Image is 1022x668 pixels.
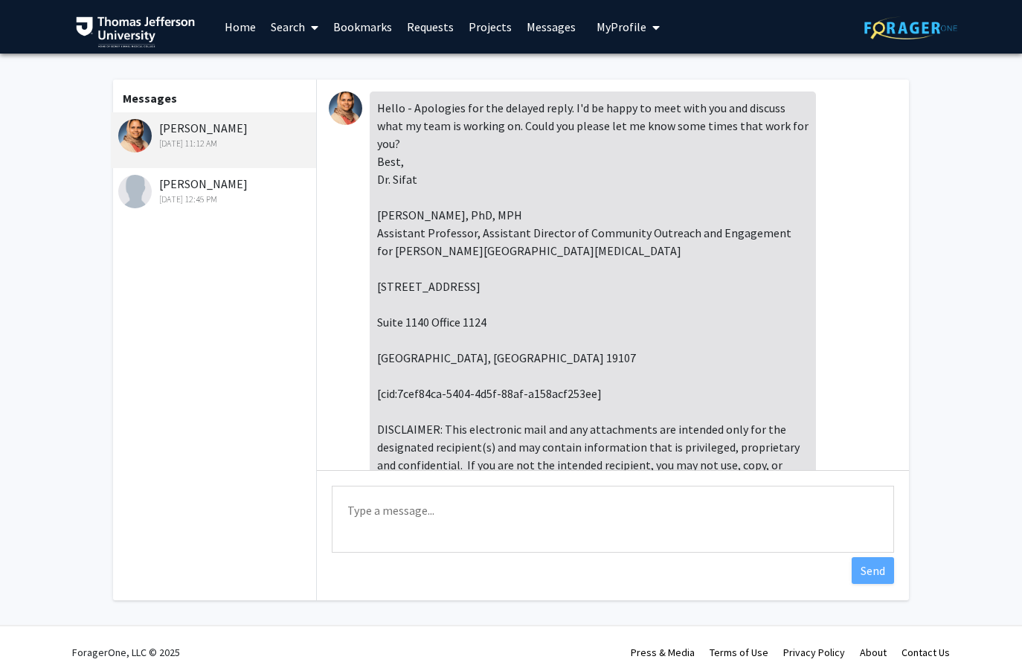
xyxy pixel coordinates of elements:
a: Privacy Policy [783,646,845,659]
iframe: Chat [11,601,63,657]
a: Projects [461,1,519,53]
img: Munjireen Sifat [118,119,152,152]
img: Thomas Jefferson University Logo [76,16,195,48]
a: Press & Media [631,646,695,659]
b: Messages [123,91,177,106]
div: [PERSON_NAME] [118,119,312,150]
span: My Profile [597,19,646,34]
div: [PERSON_NAME] [118,175,312,206]
div: [DATE] 12:45 PM [118,193,312,206]
a: Contact Us [902,646,950,659]
a: Messages [519,1,583,53]
img: ForagerOne Logo [864,16,957,39]
div: Hello - Apologies for the delayed reply. I'd be happy to meet with you and discuss what my team i... [370,91,816,588]
a: About [860,646,887,659]
img: Munjireen Sifat [329,91,362,125]
a: Home [217,1,263,53]
a: Search [263,1,326,53]
div: [DATE] 11:12 AM [118,137,312,150]
button: Send [852,557,894,584]
textarea: Message [332,486,894,553]
img: Fan Lee [118,175,152,208]
a: Bookmarks [326,1,399,53]
a: Requests [399,1,461,53]
a: Terms of Use [710,646,768,659]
